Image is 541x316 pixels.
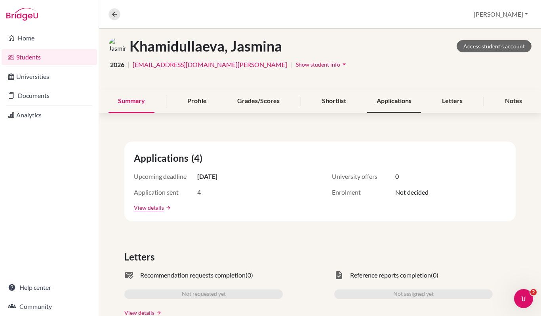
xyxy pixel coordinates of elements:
[182,289,226,299] span: Not requested yet
[197,188,201,197] span: 4
[228,90,289,113] div: Grades/Scores
[6,8,38,21] img: Bridge-U
[109,90,154,113] div: Summary
[432,90,472,113] div: Letters
[197,172,217,181] span: [DATE]
[332,188,395,197] span: Enrolment
[130,38,282,55] h1: Khamidullaeva, Jasmina
[191,151,206,165] span: (4)
[124,270,134,280] span: mark_email_read
[470,7,531,22] button: [PERSON_NAME]
[2,88,97,103] a: Documents
[2,299,97,314] a: Community
[134,203,164,212] a: View details
[367,90,421,113] div: Applications
[124,250,158,264] span: Letters
[295,58,349,71] button: Show student infoarrow_drop_down
[110,60,124,69] span: 2026
[128,60,130,69] span: |
[393,289,434,299] span: Not assigned yet
[530,289,537,295] span: 2
[334,270,344,280] span: task
[2,30,97,46] a: Home
[2,69,97,84] a: Universities
[134,172,197,181] span: Upcoming deadline
[340,60,348,68] i: arrow_drop_down
[296,61,340,68] span: Show student info
[133,60,287,69] a: [EMAIL_ADDRESS][DOMAIN_NAME][PERSON_NAME]
[332,172,395,181] span: University offers
[2,280,97,295] a: Help center
[431,270,438,280] span: (0)
[164,205,171,211] a: arrow_forward
[178,90,216,113] div: Profile
[395,172,399,181] span: 0
[457,40,531,52] a: Access student's account
[495,90,531,113] div: Notes
[290,60,292,69] span: |
[134,151,191,165] span: Applications
[140,270,246,280] span: Recommendation requests completion
[246,270,253,280] span: (0)
[109,37,126,55] img: Jasmina Khamidullaeva's avatar
[2,107,97,123] a: Analytics
[2,49,97,65] a: Students
[395,188,429,197] span: Not decided
[154,310,162,316] a: arrow_forward
[134,188,197,197] span: Application sent
[312,90,356,113] div: Shortlist
[350,270,431,280] span: Reference reports completion
[514,289,533,308] iframe: Intercom live chat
